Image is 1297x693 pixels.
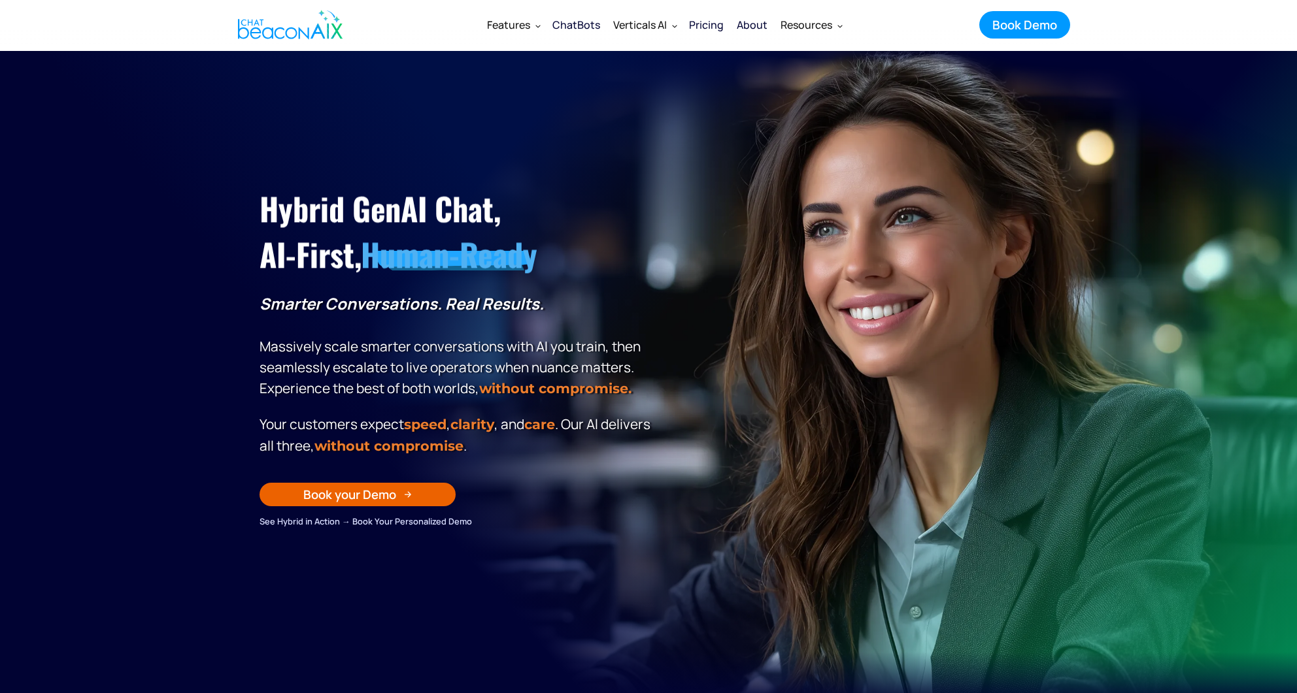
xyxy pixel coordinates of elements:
[979,11,1070,39] a: Book Demo
[260,483,456,506] a: Book your Demo
[774,9,848,40] div: Resources
[992,16,1057,33] div: Book Demo
[480,9,546,40] div: Features
[487,16,530,34] div: Features
[260,413,655,457] p: Your customers expect , , and . Our Al delivers all three, .
[303,486,396,503] div: Book your Demo
[672,23,677,28] img: Dropdown
[404,416,446,432] strong: speed
[682,8,730,42] a: Pricing
[607,9,682,40] div: Verticals AI
[730,8,774,42] a: About
[260,185,655,278] h1: Hybrid GenAI Chat, AI-First,
[260,293,655,399] p: Massively scale smarter conversations with AI you train, then seamlessly escalate to live operato...
[535,23,541,28] img: Dropdown
[524,416,555,432] span: care
[361,231,537,278] span: Human-Ready
[260,293,544,314] strong: Smarter Conversations. Real Results.
[552,16,600,34] div: ChatBots
[314,438,463,454] span: without compromise
[450,416,494,432] span: clarity
[613,16,667,34] div: Verticals AI
[546,8,607,42] a: ChatBots
[260,514,655,528] div: See Hybrid in Action → Book Your Personalized Demo
[837,23,843,28] img: Dropdown
[781,16,832,34] div: Resources
[479,380,632,396] strong: without compromise.
[689,16,724,34] div: Pricing
[404,491,412,498] img: Arrow
[737,16,767,34] div: About
[227,2,350,48] a: home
